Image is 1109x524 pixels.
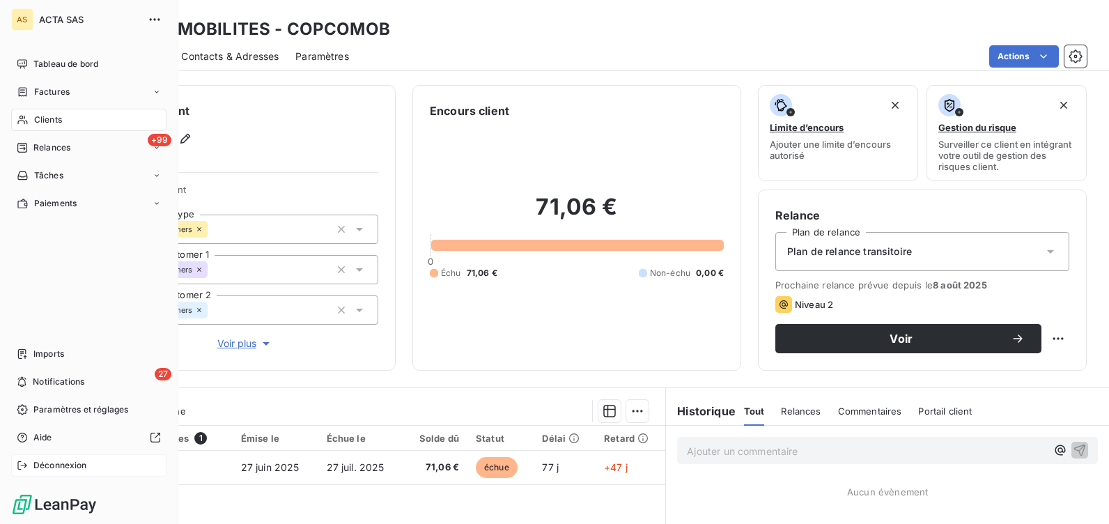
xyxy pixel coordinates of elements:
[112,336,378,351] button: Voir plus
[181,49,279,63] span: Contacts & Adresses
[926,85,1087,181] button: Gestion du risqueSurveiller ce client en intégrant votre outil de gestion des risques client.
[208,304,219,316] input: Ajouter une valeur
[744,406,765,417] span: Tout
[542,433,587,444] div: Délai
[1062,477,1095,510] iframe: Intercom live chat
[795,299,833,310] span: Niveau 2
[112,184,378,203] span: Propriétés Client
[208,223,219,236] input: Ajouter une valeur
[775,207,1069,224] h6: Relance
[696,267,724,279] span: 0,00 €
[938,139,1075,172] span: Surveiller ce client en intégrant votre outil de gestion des risques client.
[666,403,736,419] h6: Historique
[39,14,139,25] span: ACTA SAS
[650,267,690,279] span: Non-échu
[84,102,378,119] h6: Informations client
[933,279,987,291] span: 8 août 2025
[194,432,207,445] span: 1
[11,426,166,449] a: Aide
[327,433,395,444] div: Échue le
[155,368,171,380] span: 27
[758,85,918,181] button: Limite d’encoursAjouter une limite d’encours autorisé
[241,433,310,444] div: Émise le
[208,263,219,276] input: Ajouter une valeur
[33,459,87,472] span: Déconnexion
[838,406,902,417] span: Commentaires
[467,267,497,279] span: 71,06 €
[787,245,912,259] span: Plan de relance transitoire
[428,256,433,267] span: 0
[476,433,525,444] div: Statut
[34,114,62,126] span: Clients
[770,139,906,161] span: Ajouter une limite d’encours autorisé
[775,279,1069,291] span: Prochaine relance prévue depuis le
[792,333,1011,344] span: Voir
[148,134,171,146] span: +99
[11,8,33,31] div: AS
[33,141,70,154] span: Relances
[847,486,928,498] span: Aucun évènement
[989,45,1059,68] button: Actions
[775,324,1041,353] button: Voir
[33,348,64,360] span: Imports
[604,461,628,473] span: +47 j
[441,267,461,279] span: Échu
[34,86,70,98] span: Factures
[33,376,84,388] span: Notifications
[33,403,128,416] span: Paramètres et réglages
[327,461,385,473] span: 27 juil. 2025
[411,461,459,475] span: 71,06 €
[34,169,63,182] span: Tâches
[34,197,77,210] span: Paiements
[217,337,273,350] span: Voir plus
[123,17,390,42] h3: OPCO MOBILITES - COPCOMOB
[938,122,1016,133] span: Gestion du risque
[770,122,844,133] span: Limite d’encours
[781,406,821,417] span: Relances
[604,433,657,444] div: Retard
[411,433,459,444] div: Solde dû
[33,58,98,70] span: Tableau de bord
[476,457,518,478] span: échue
[542,461,559,473] span: 77 j
[430,102,509,119] h6: Encours client
[33,431,52,444] span: Aide
[11,493,98,516] img: Logo LeanPay
[918,406,972,417] span: Portail client
[241,461,300,473] span: 27 juin 2025
[430,193,724,235] h2: 71,06 €
[295,49,349,63] span: Paramètres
